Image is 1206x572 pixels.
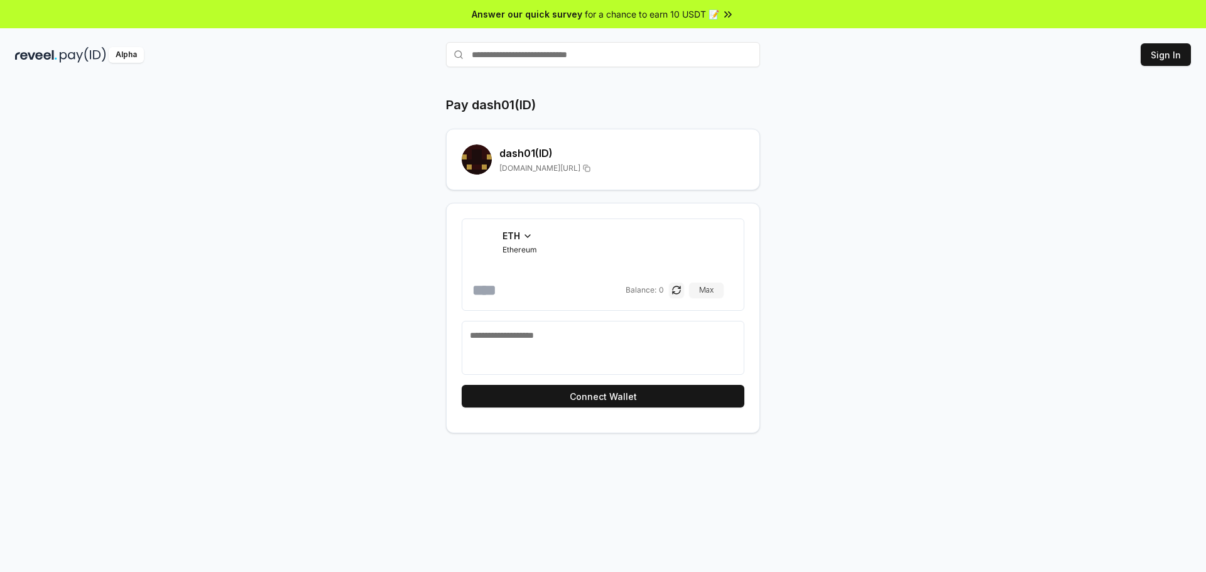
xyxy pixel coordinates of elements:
[60,47,106,63] img: pay_id
[1141,43,1191,66] button: Sign In
[446,96,536,114] h1: Pay dash01(ID)
[472,8,582,21] span: Answer our quick survey
[462,385,744,407] button: Connect Wallet
[15,47,57,63] img: reveel_dark
[659,285,664,295] span: 0
[499,163,580,173] span: [DOMAIN_NAME][URL]
[503,229,520,242] span: ETH
[689,283,724,298] button: Max
[499,146,744,161] h2: dash01 (ID)
[585,8,719,21] span: for a chance to earn 10 USDT 📝
[109,47,144,63] div: Alpha
[626,285,656,295] span: Balance:
[503,245,537,255] span: Ethereum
